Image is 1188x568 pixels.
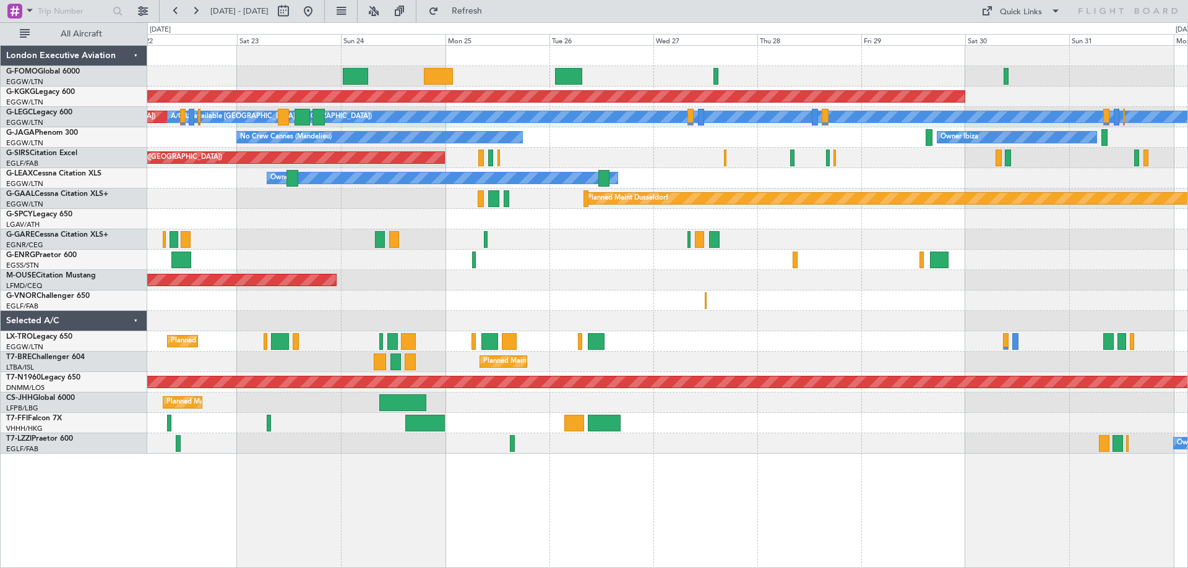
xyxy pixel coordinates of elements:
[6,88,35,96] span: G-KGKG
[6,394,75,402] a: CS-JHHGlobal 6000
[6,333,33,341] span: LX-TRO
[587,189,668,208] div: Planned Maint Dusseldorf
[6,150,30,157] span: G-SIRS
[240,128,332,146] div: No Crew Cannes (Mandelieu)
[6,170,101,177] a: G-LEAXCessna Citation XLS
[6,129,78,137] a: G-JAGAPhenom 300
[6,281,42,290] a: LFMD/CEQ
[549,34,653,45] div: Tue 26
[6,272,36,279] span: M-OUSE
[6,374,80,381] a: T7-N1960Legacy 650
[441,7,493,15] span: Refresh
[237,34,341,45] div: Sat 23
[6,292,90,300] a: G-VNORChallenger 650
[341,34,445,45] div: Sun 24
[6,404,38,413] a: LFPB/LBG
[6,415,62,422] a: T7-FFIFalcon 7X
[423,1,497,21] button: Refresh
[6,383,45,392] a: DNMM/LOS
[445,34,549,45] div: Mon 25
[6,374,41,381] span: T7-N1960
[6,150,77,157] a: G-SIRSCitation Excel
[757,34,861,45] div: Thu 28
[6,231,35,239] span: G-GARE
[483,352,678,371] div: Planned Maint [GEOGRAPHIC_DATA] ([GEOGRAPHIC_DATA])
[6,179,43,189] a: EGGW/LTN
[6,200,43,209] a: EGGW/LTN
[171,108,372,126] div: A/C Unavailable [GEOGRAPHIC_DATA] ([GEOGRAPHIC_DATA])
[6,333,72,341] a: LX-TROLegacy 650
[6,190,108,198] a: G-GAALCessna Citation XLS+
[6,211,72,218] a: G-SPCYLegacy 650
[270,169,291,187] div: Owner
[6,159,38,168] a: EGLF/FAB
[6,138,43,148] a: EGGW/LTN
[6,88,75,96] a: G-KGKGLegacy 600
[6,98,43,107] a: EGGW/LTN
[6,354,85,361] a: T7-BREChallenger 604
[6,109,72,116] a: G-LEGCLegacy 600
[1069,34,1173,45] div: Sun 31
[133,34,237,45] div: Fri 22
[6,444,38,454] a: EGLF/FAB
[38,2,109,20] input: Trip Number
[210,6,269,17] span: [DATE] - [DATE]
[1000,6,1042,19] div: Quick Links
[6,231,108,239] a: G-GARECessna Citation XLS+
[6,261,39,270] a: EGSS/STN
[6,190,35,198] span: G-GAAL
[940,128,978,146] div: Owner Ibiza
[6,211,33,218] span: G-SPCY
[6,272,96,279] a: M-OUSECitation Mustang
[6,435,73,443] a: T7-LZZIPraetor 600
[6,292,37,300] span: G-VNOR
[6,252,35,259] span: G-ENRG
[6,435,32,443] span: T7-LZZI
[6,77,43,87] a: EGGW/LTN
[965,34,1069,45] div: Sat 30
[975,1,1067,21] button: Quick Links
[861,34,965,45] div: Fri 29
[6,354,32,361] span: T7-BRE
[6,109,33,116] span: G-LEGC
[166,393,361,412] div: Planned Maint [GEOGRAPHIC_DATA] ([GEOGRAPHIC_DATA])
[6,220,40,229] a: LGAV/ATH
[6,302,38,311] a: EGLF/FAB
[653,34,757,45] div: Wed 27
[6,342,43,352] a: EGGW/LTN
[171,332,366,350] div: Planned Maint [GEOGRAPHIC_DATA] ([GEOGRAPHIC_DATA])
[6,394,33,402] span: CS-JHH
[6,170,33,177] span: G-LEAX
[32,30,131,38] span: All Aircraft
[6,129,35,137] span: G-JAGA
[6,363,34,372] a: LTBA/ISL
[6,68,38,75] span: G-FOMO
[6,68,80,75] a: G-FOMOGlobal 6000
[14,24,134,44] button: All Aircraft
[6,240,43,250] a: EGNR/CEG
[6,415,28,422] span: T7-FFI
[6,252,77,259] a: G-ENRGPraetor 600
[6,424,43,433] a: VHHH/HKG
[150,25,171,35] div: [DATE]
[6,118,43,127] a: EGGW/LTN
